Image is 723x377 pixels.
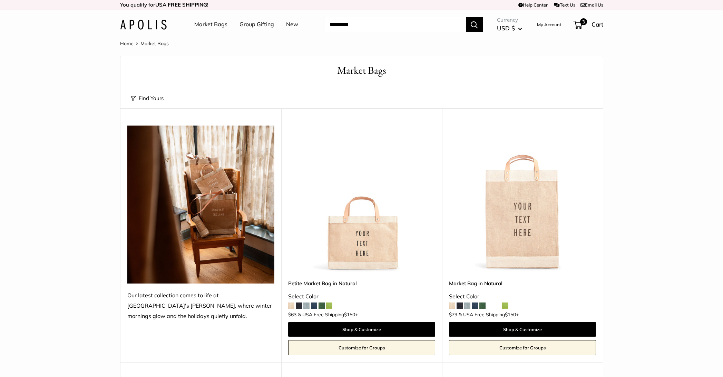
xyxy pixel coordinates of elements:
strong: USA FREE SHIPPING! [155,1,208,8]
a: My Account [537,20,561,29]
span: & USA Free Shipping + [459,312,519,317]
a: Help Center [518,2,548,8]
a: Market Bag in Natural [449,279,596,287]
span: USD $ [497,24,515,32]
nav: Breadcrumb [120,39,169,48]
a: Customize for Groups [288,340,435,355]
button: USD $ [497,23,522,34]
input: Search... [324,17,466,32]
img: Petite Market Bag in Natural [288,126,435,272]
span: Market Bags [140,40,169,47]
a: Group Gifting [240,19,274,30]
a: Market Bags [194,19,227,30]
span: 3 [580,18,587,25]
div: Select Color [288,291,435,302]
span: Cart [592,21,603,28]
img: Market Bag in Natural [449,126,596,272]
span: $150 [344,311,355,318]
a: Customize for Groups [449,340,596,355]
a: Text Us [554,2,575,8]
a: Home [120,40,134,47]
img: Our latest collection comes to life at UK's Estelle Manor, where winter mornings glow and the hol... [127,126,274,284]
span: Currency [497,15,522,25]
span: & USA Free Shipping + [298,312,358,317]
a: Petite Market Bag in Natural [288,279,435,287]
a: Petite Market Bag in NaturalPetite Market Bag in Natural [288,126,435,272]
a: 3 Cart [574,19,603,30]
a: Market Bag in NaturalMarket Bag in Natural [449,126,596,272]
span: $150 [505,311,516,318]
a: Shop & Customize [288,322,435,337]
button: Search [466,17,483,32]
img: Apolis [120,20,167,30]
a: New [286,19,298,30]
div: Our latest collection comes to life at [GEOGRAPHIC_DATA]'s [PERSON_NAME], where winter mornings g... [127,290,274,321]
div: Select Color [449,291,596,302]
h1: Market Bags [131,63,593,78]
span: $63 [288,311,296,318]
button: Find Yours [131,93,164,103]
a: Email Us [580,2,603,8]
a: Shop & Customize [449,322,596,337]
span: $79 [449,311,457,318]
